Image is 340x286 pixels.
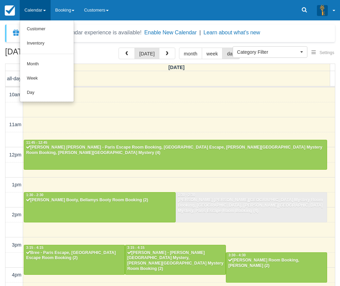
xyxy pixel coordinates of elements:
a: 3:15 - 4:15[PERSON_NAME] - [PERSON_NAME][GEOGRAPHIC_DATA] Mystery, [PERSON_NAME][GEOGRAPHIC_DATA]... [125,245,226,275]
a: 1:30 - 2:30[PERSON_NAME] [PERSON_NAME][GEOGRAPHIC_DATA] Mystery Room Booking, [GEOGRAPHIC_DATA], ... [176,192,327,222]
span: Category Filter [237,49,299,55]
span: 12pm [9,152,21,157]
button: [DATE] [135,48,159,59]
span: | [199,30,201,35]
h2: [DATE] [5,48,91,60]
div: [PERSON_NAME] - [PERSON_NAME][GEOGRAPHIC_DATA] Mystery, [PERSON_NAME][GEOGRAPHIC_DATA] Mystery Ro... [127,250,224,272]
span: 1:30 - 2:30 [26,193,43,197]
ul: Calendar [20,20,74,102]
span: 10am [9,92,21,97]
span: 3:15 - 4:15 [26,246,43,250]
span: 3pm [12,242,21,248]
div: [PERSON_NAME] Room Booking, [PERSON_NAME] (2) [228,258,325,269]
span: 1pm [12,182,21,187]
a: Inventory [20,36,74,51]
span: 4pm [12,272,21,277]
span: 11am [9,122,21,127]
a: Learn about what's new [203,30,260,35]
a: Month [20,57,74,71]
a: 3:15 - 4:15Bree - Paris Escape, [GEOGRAPHIC_DATA] Escape Room Booking (2) [24,245,125,275]
button: Category Filter [233,46,307,58]
span: all-day [7,76,21,81]
button: week [202,48,223,59]
span: 3:15 - 4:15 [127,246,145,250]
div: [PERSON_NAME] [PERSON_NAME] - Paris Escape Room Booking, [GEOGRAPHIC_DATA] Escape, [PERSON_NAME][... [26,145,325,156]
img: checkfront-main-nav-mini-logo.png [5,5,15,16]
a: 1:30 - 2:30[PERSON_NAME] Booty, Bellamys Booty Room Booking (2) [24,192,176,222]
a: 11:45 - 12:45[PERSON_NAME] [PERSON_NAME] - Paris Escape Room Booking, [GEOGRAPHIC_DATA] Escape, [... [24,140,327,170]
span: 1:30 - 2:30 [178,193,195,197]
button: day [222,48,239,59]
span: 3:30 - 4:30 [228,253,246,257]
img: A3 [317,5,328,16]
div: Bree - Paris Escape, [GEOGRAPHIC_DATA] Escape Room Booking (2) [26,250,123,261]
button: Enable New Calendar [144,29,197,36]
div: A new Booking Calendar experience is available! [23,29,142,37]
div: [PERSON_NAME] [PERSON_NAME][GEOGRAPHIC_DATA] Mystery Room Booking, [GEOGRAPHIC_DATA], [PERSON_NAM... [178,198,325,214]
a: 3:30 - 4:30[PERSON_NAME] Room Booking, [PERSON_NAME] (2) [226,252,327,282]
button: Settings [307,48,338,58]
div: [PERSON_NAME] Booty, Bellamys Booty Room Booking (2) [26,198,174,203]
span: Settings [320,50,334,55]
button: month [179,48,202,59]
a: Week [20,71,74,86]
a: Customer [20,22,74,36]
a: Day [20,86,74,100]
span: 11:45 - 12:45 [26,141,47,145]
span: 2pm [12,212,21,217]
span: [DATE] [168,65,185,70]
